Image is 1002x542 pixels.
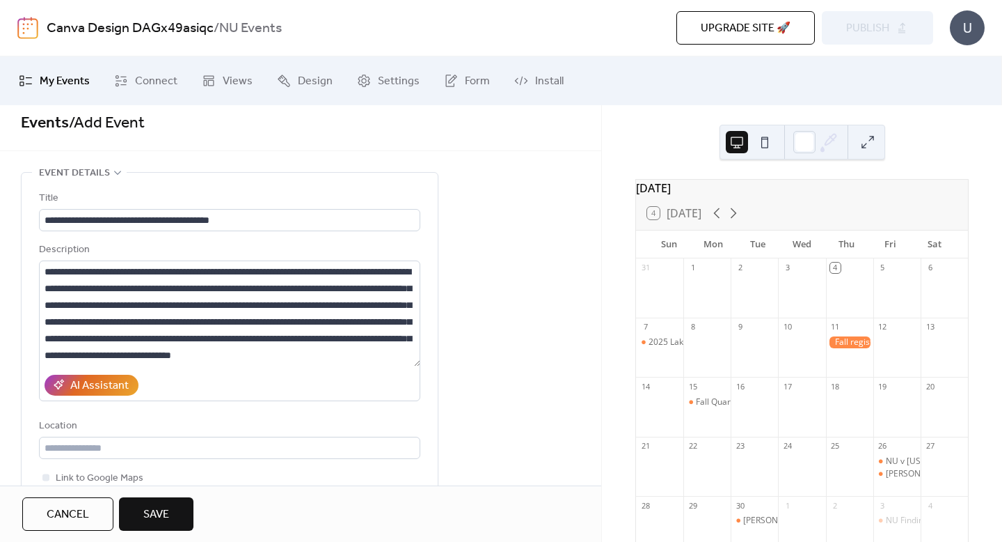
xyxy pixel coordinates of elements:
[45,375,138,396] button: AI Assistant
[47,506,89,523] span: Cancel
[735,381,745,392] div: 16
[640,500,651,511] div: 28
[735,263,745,273] div: 2
[782,500,793,511] div: 1
[223,73,253,90] span: Views
[824,231,868,258] div: Thu
[22,497,113,531] button: Cancel
[504,62,574,100] a: Install
[830,322,841,332] div: 11
[56,470,143,487] span: Link to Google Maps
[925,500,935,511] div: 4
[70,378,129,394] div: AI Assistant
[687,263,698,273] div: 1
[735,231,780,258] div: Tue
[877,263,888,273] div: 5
[877,500,888,511] div: 3
[636,180,968,196] div: [DATE]
[69,108,145,139] span: / Add Event
[868,231,913,258] div: Fri
[830,441,841,451] div: 25
[640,322,651,332] div: 7
[267,62,343,100] a: Design
[731,515,778,527] div: Ali Zaidi: Distinguished Public Policy Lecture (Need registration)
[39,242,417,258] div: Description
[39,165,110,182] span: Event details
[135,73,177,90] span: Connect
[782,381,793,392] div: 17
[687,322,698,332] div: 8
[636,336,683,348] div: 2025 Lakefront Faceoff
[40,73,90,90] span: My Events
[877,441,888,451] div: 26
[8,62,100,100] a: My Events
[378,73,420,90] span: Settings
[877,381,888,392] div: 19
[687,381,698,392] div: 15
[873,468,921,480] div: Beethoven: The Young Genius
[780,231,825,258] div: Wed
[830,263,841,273] div: 4
[925,322,935,332] div: 13
[782,322,793,332] div: 10
[687,441,698,451] div: 22
[873,515,921,527] div: NU Finding New Forms: Technology and Live Performance
[873,456,921,467] div: NU v Indiana Field Hockey
[925,263,935,273] div: 6
[214,15,219,42] b: /
[347,62,430,100] a: Settings
[676,11,815,45] button: Upgrade site 🚀
[640,381,651,392] div: 14
[826,336,873,348] div: Fall registration for new TGS students and most Evanston graduate programs
[535,73,564,90] span: Install
[696,396,832,408] div: Fall Quarter 2025 Academic Kickoff
[735,500,745,511] div: 30
[104,62,188,100] a: Connect
[434,62,500,100] a: Form
[692,231,736,258] div: Mon
[647,231,692,258] div: Sun
[925,381,935,392] div: 20
[39,418,417,435] div: Location
[47,15,214,42] a: Canva Design DAGx49asiqc
[640,263,651,273] div: 31
[683,396,731,408] div: Fall Quarter 2025 Academic Kickoff
[21,108,69,139] a: Events
[950,10,985,45] div: U
[701,20,790,37] span: Upgrade site 🚀
[830,381,841,392] div: 18
[735,441,745,451] div: 23
[298,73,333,90] span: Design
[219,15,282,42] b: NU Events
[17,17,38,39] img: logo
[830,500,841,511] div: 2
[465,73,490,90] span: Form
[782,263,793,273] div: 3
[687,500,698,511] div: 29
[191,62,263,100] a: Views
[912,231,957,258] div: Sat
[925,441,935,451] div: 27
[735,322,745,332] div: 9
[39,190,417,207] div: Title
[877,322,888,332] div: 12
[649,336,738,348] div: 2025 Lakefront Faceoff
[640,441,651,451] div: 21
[143,506,169,523] span: Save
[782,441,793,451] div: 24
[119,497,193,531] button: Save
